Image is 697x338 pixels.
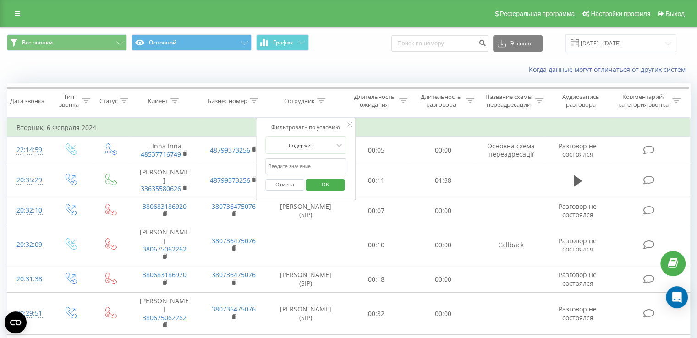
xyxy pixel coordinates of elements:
span: Выход [665,10,685,17]
td: 00:00 [410,224,476,266]
td: 00:00 [410,293,476,335]
span: Разговор не состоялся [559,305,597,322]
span: Настройки профиля [591,10,650,17]
td: 00:18 [343,266,410,293]
div: 22:14:59 [16,141,41,159]
a: 33635580626 [141,184,181,193]
td: 00:00 [410,266,476,293]
span: Разговор не состоялся [559,236,597,253]
td: [PERSON_NAME] (SIP) [269,293,343,335]
td: [PERSON_NAME] (SIP) [269,266,343,293]
a: 380736475076 [212,305,256,313]
button: Основной [132,34,252,51]
div: 20:31:38 [16,270,41,288]
div: Длительность разговора [418,93,464,109]
a: 48799373256 [210,146,250,154]
a: 380736475076 [212,270,256,279]
a: 380736475076 [212,202,256,211]
div: Сотрудник [284,97,315,105]
td: [PERSON_NAME] [130,164,199,197]
td: Вторник, 6 Февраля 2024 [7,119,690,137]
div: Статус [99,97,118,105]
div: 20:32:10 [16,202,41,219]
button: График [256,34,309,51]
div: Дата звонка [10,97,44,105]
span: График [273,39,293,46]
a: 380736475076 [212,236,256,245]
input: Поиск по номеру [391,35,488,52]
a: 380683186920 [143,202,187,211]
td: [PERSON_NAME] [130,224,199,266]
div: Фильтровать по условию [265,123,346,132]
button: Отмена [265,179,304,191]
div: Длительность ожидания [351,93,397,109]
div: 20:32:09 [16,236,41,254]
td: Основна схема переадресації [476,137,545,164]
button: Экспорт [493,35,543,52]
div: Тип звонка [58,93,79,109]
td: [PERSON_NAME] (SIP) [269,197,343,224]
a: 48799373256 [210,176,250,185]
button: Все звонки [7,34,127,51]
div: Комментарий/категория звонка [616,93,670,109]
div: Аудиозапись разговора [554,93,608,109]
span: OK [313,177,338,191]
span: Разговор не состоялся [559,202,597,219]
div: Название схемы переадресации [485,93,533,109]
td: 00:10 [343,224,410,266]
a: 380683186920 [143,270,187,279]
td: 00:32 [343,293,410,335]
span: Реферальная программа [499,10,575,17]
button: Open CMP widget [5,311,27,333]
button: OK [306,179,345,191]
a: 380675062262 [143,313,187,322]
a: 48537716749 [141,150,181,158]
td: 00:00 [410,137,476,164]
div: Клиент [148,97,168,105]
td: 00:05 [343,137,410,164]
td: 00:11 [343,164,410,197]
td: 00:00 [410,197,476,224]
td: _ Inna Inna [130,137,199,164]
div: 20:29:51 [16,305,41,322]
div: Бизнес номер [208,97,247,105]
td: Callback [476,224,545,266]
span: Разговор не состоялся [559,270,597,287]
td: [PERSON_NAME] [130,293,199,335]
a: 380675062262 [143,245,187,253]
td: 01:38 [410,164,476,197]
div: Open Intercom Messenger [666,286,688,308]
span: Разговор не состоялся [559,142,597,158]
input: Введите значение [265,158,346,174]
div: 20:35:29 [16,171,41,189]
a: Когда данные могут отличаться от других систем [529,65,690,74]
td: 00:07 [343,197,410,224]
span: Все звонки [22,39,53,46]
